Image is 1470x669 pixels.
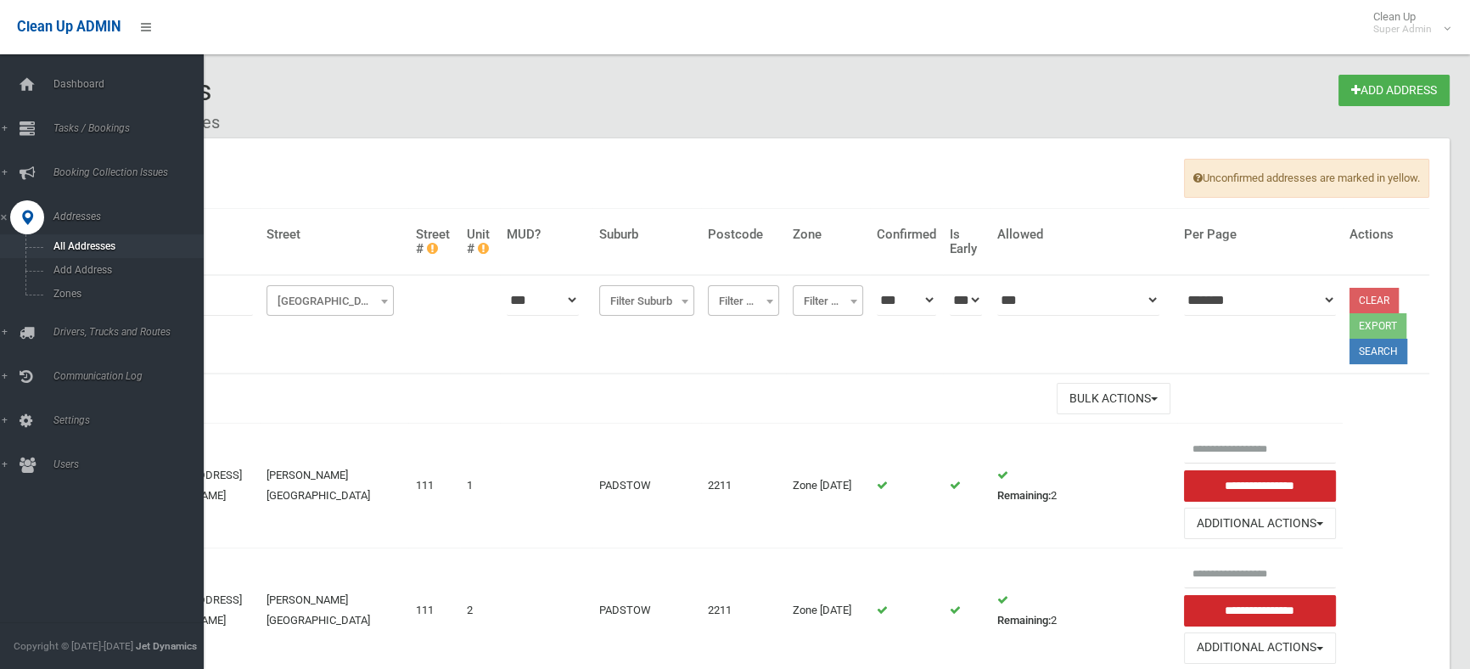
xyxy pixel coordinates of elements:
[1057,383,1170,414] button: Bulk Actions
[877,228,936,242] h4: Confirmed
[1184,228,1336,242] h4: Per Page
[267,228,401,242] h4: Street
[786,424,870,548] td: Zone [DATE]
[1365,10,1449,36] span: Clean Up
[793,285,863,316] span: Filter Zone
[712,290,776,313] span: Filter Postcode
[48,458,216,470] span: Users
[467,228,493,256] h4: Unit #
[797,290,859,313] span: Filter Zone
[260,424,408,548] td: [PERSON_NAME][GEOGRAPHIC_DATA]
[990,424,1177,548] td: 2
[17,19,121,35] span: Clean Up ADMIN
[507,228,586,242] h4: MUD?
[48,122,216,134] span: Tasks / Bookings
[603,290,689,313] span: Filter Suburb
[1349,228,1422,242] h4: Actions
[997,614,1051,627] strong: Remaining:
[1373,23,1432,36] small: Super Admin
[708,228,780,242] h4: Postcode
[1349,288,1399,313] a: Clear
[48,78,216,90] span: Dashboard
[1338,75,1450,106] a: Add Address
[48,166,216,178] span: Booking Collection Issues
[1184,159,1429,198] span: Unconfirmed addresses are marked in yellow.
[48,240,201,252] span: All Addresses
[48,326,216,338] span: Drivers, Trucks and Routes
[599,228,693,242] h4: Suburb
[701,424,787,548] td: 2211
[48,211,216,222] span: Addresses
[997,489,1051,502] strong: Remaining:
[271,290,390,313] span: Filter Street
[408,424,459,548] td: 111
[1349,339,1407,364] button: Search
[1184,508,1336,539] button: Additional Actions
[267,285,394,316] span: Filter Street
[1184,632,1336,664] button: Additional Actions
[48,264,201,276] span: Add Address
[599,285,693,316] span: Filter Suburb
[708,285,780,316] span: Filter Postcode
[460,424,500,548] td: 1
[415,228,452,256] h4: Street #
[997,228,1170,242] h4: Allowed
[14,640,133,652] span: Copyright © [DATE]-[DATE]
[592,424,700,548] td: PADSTOW
[793,228,863,242] h4: Zone
[48,414,216,426] span: Settings
[136,640,197,652] strong: Jet Dynamics
[48,370,216,382] span: Communication Log
[48,288,201,300] span: Zones
[950,228,983,256] h4: Is Early
[1349,313,1406,339] button: Export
